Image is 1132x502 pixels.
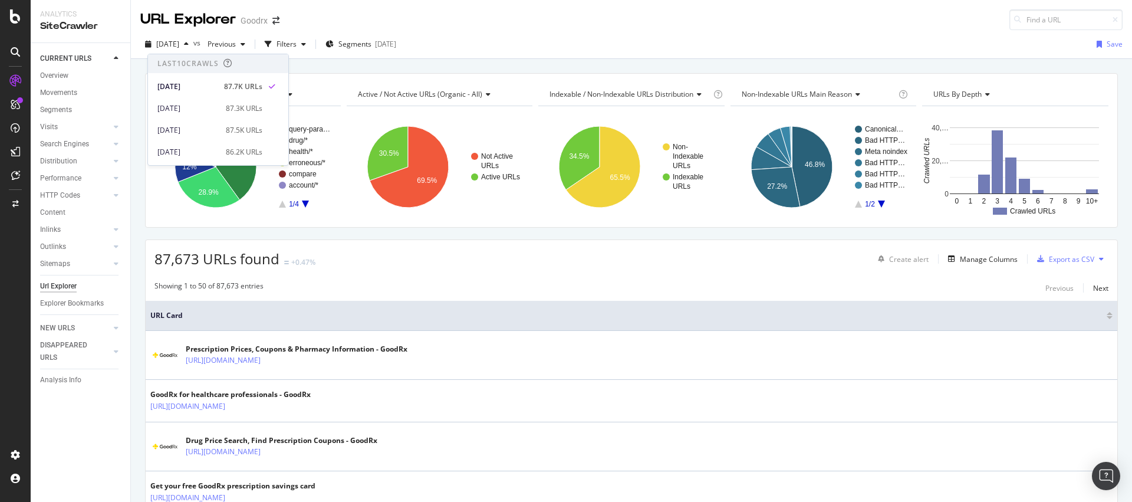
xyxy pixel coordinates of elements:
text: 4 [1009,197,1013,205]
div: CURRENT URLS [40,53,91,65]
div: Filters [277,39,297,49]
a: Performance [40,172,110,185]
text: 12% [182,163,196,171]
text: Not Active [481,152,513,160]
text: 7 [1049,197,1054,205]
a: Visits [40,121,110,133]
text: 27.2% [767,182,787,191]
text: 69.5% [417,176,437,185]
text: Meta noindex [865,147,907,156]
div: Goodrx [241,15,268,27]
text: 0 [945,190,949,198]
svg: A chart. [922,116,1108,218]
text: 1/2 [865,200,875,208]
a: HTTP Codes [40,189,110,202]
button: Save [1092,35,1123,54]
a: Distribution [40,155,110,168]
div: Content [40,206,65,219]
text: 30.5% [379,149,399,158]
div: Next [1093,283,1108,293]
div: Create alert [889,254,929,264]
span: Active / Not Active URLs (organic - all) [358,89,482,99]
span: URLs by Depth [933,89,982,99]
div: NEW URLS [40,322,75,334]
text: 9 [1077,197,1081,205]
div: Open Intercom Messenger [1092,462,1120,490]
div: Prescription Prices, Coupons & Pharmacy Information - GoodRx [186,344,407,355]
svg: A chart. [347,116,533,218]
span: vs [193,38,203,48]
div: arrow-right-arrow-left [272,17,279,25]
div: 87.7K URLs [224,81,262,92]
text: Crawled URLs [1010,207,1055,215]
text: Indexable [673,173,703,181]
text: drug/* [289,136,308,145]
text: query-para… [289,125,330,133]
div: Segments [40,104,72,116]
text: 0 [955,197,959,205]
text: compare [289,170,317,178]
span: Previous [203,39,236,49]
span: 2025 Sep. 26th [156,39,179,49]
h4: Active / Not Active URLs [356,85,522,104]
button: Previous [1045,281,1074,295]
button: Filters [260,35,311,54]
img: main image [150,439,180,454]
text: URLs [673,182,690,191]
div: [DATE] [157,147,219,158]
div: 86.2K URLs [226,147,262,158]
div: Manage Columns [960,254,1018,264]
div: Drug Price Search, Find Prescription Coupons - GoodRx [186,435,377,446]
svg: A chart. [154,116,341,218]
text: Crawled URLs [923,138,932,183]
text: Bad HTTP… [865,136,905,145]
h4: Indexable / Non-Indexable URLs Distribution [547,85,711,104]
a: Sitemaps [40,258,110,270]
div: 87.5K URLs [226,125,262,136]
div: [DATE] [375,39,396,49]
div: Analytics [40,9,121,19]
svg: A chart. [538,116,725,218]
a: Explorer Bookmarks [40,297,122,310]
div: Get your free GoodRx prescription savings card [150,481,315,491]
a: [URL][DOMAIN_NAME] [186,446,261,458]
text: 2 [982,197,986,205]
a: Movements [40,87,122,99]
div: Outlinks [40,241,66,253]
button: Previous [203,35,250,54]
div: Showing 1 to 50 of 87,673 entries [154,281,264,295]
a: NEW URLS [40,322,110,334]
text: 6 [1036,197,1040,205]
text: Canonical… [865,125,903,133]
div: Url Explorer [40,280,77,293]
div: URL Explorer [140,9,236,29]
div: +0.47% [291,257,315,267]
a: CURRENT URLS [40,53,110,65]
input: Find a URL [1009,9,1123,30]
a: Url Explorer [40,280,122,293]
div: HTTP Codes [40,189,80,202]
text: Active URLs [481,173,520,181]
a: [URL][DOMAIN_NAME] [150,401,225,412]
h4: URLs by Depth [931,85,1098,104]
text: URLs [481,162,499,170]
text: Bad HTTP… [865,170,905,178]
text: erroneous/* [289,159,325,167]
span: Segments [338,39,371,49]
text: 46.8% [805,160,825,169]
div: [DATE] [157,125,219,136]
text: 1/4 [289,200,299,208]
a: DISAPPEARED URLS [40,339,110,364]
span: URL Card [150,310,1104,321]
div: Search Engines [40,138,89,150]
text: Bad HTTP… [865,181,905,189]
a: Content [40,206,122,219]
text: 65.5% [610,173,630,182]
text: 10+ [1086,197,1098,205]
button: [DATE] [140,35,193,54]
button: Manage Columns [943,252,1018,266]
div: Export as CSV [1049,254,1094,264]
